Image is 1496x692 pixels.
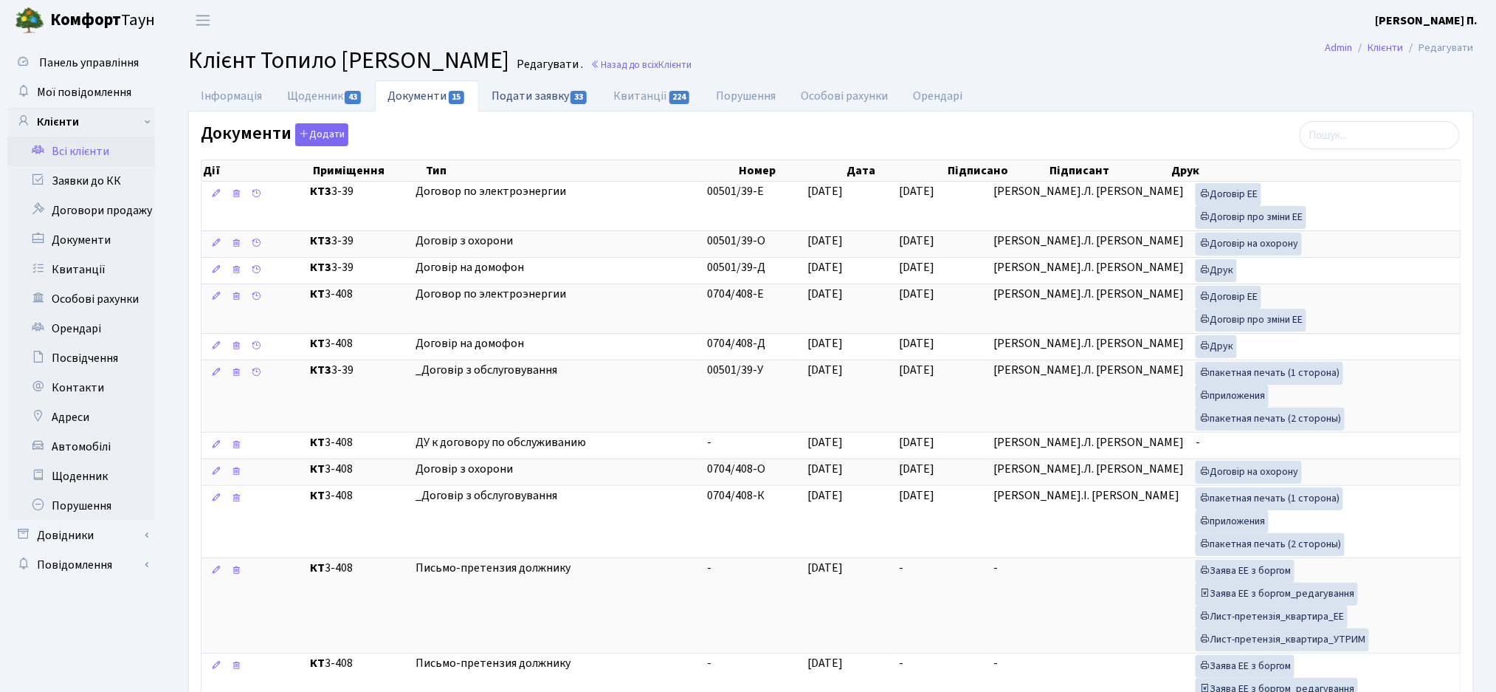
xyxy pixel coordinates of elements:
a: Інформація [188,80,275,112]
span: 33 [571,91,587,104]
a: Договір про зміни ЕЕ [1196,309,1306,332]
th: Приміщення [311,160,424,181]
a: Заява ЕЕ з боргом [1196,655,1295,678]
th: Дата [845,160,947,181]
a: Документи [375,80,478,112]
a: Друк [1196,335,1237,358]
b: КТ3 [310,259,331,275]
a: Лист-претензія_квартира_ЕЕ [1196,606,1348,628]
span: [DATE] [899,286,934,302]
b: КТ [310,286,325,302]
a: Особові рахунки [789,80,901,112]
span: [DATE] [899,434,934,451]
a: Панель управління [7,48,155,78]
a: Договори продажу [7,196,155,225]
span: [PERSON_NAME].Л. [PERSON_NAME] [993,259,1184,275]
span: ДУ к договору по обслуживанию [416,434,695,451]
span: 0704/408-Е [707,286,764,302]
b: КТ3 [310,362,331,378]
span: [PERSON_NAME].Л. [PERSON_NAME] [993,461,1184,477]
span: [PERSON_NAME].Л. [PERSON_NAME] [993,362,1184,378]
span: - [707,434,711,451]
a: Особові рахунки [7,284,155,314]
a: Автомобілі [7,432,155,462]
span: 0704/408-О [707,461,765,477]
a: Повідомлення [7,550,155,580]
a: пакетная печать (2 стороны) [1196,533,1345,556]
a: Довідники [7,521,155,550]
a: Заява ЕЕ з боргом [1196,560,1295,583]
span: [DATE] [808,233,844,249]
span: [DATE] [899,461,934,477]
a: Квитанції [601,80,703,112]
a: Договір ЕЕ [1196,183,1261,206]
span: Договір на домофон [416,335,695,352]
a: Заявки до КК [7,166,155,196]
th: Підписано [947,160,1049,181]
a: [PERSON_NAME] П. [1376,12,1478,30]
a: приложения [1196,510,1269,533]
span: Договір на домофон [416,259,695,276]
span: [DATE] [808,560,844,576]
a: Подати заявку [479,80,601,111]
th: Підписант [1048,160,1170,181]
span: 3-408 [310,461,404,478]
span: 3-408 [310,560,404,577]
a: Лист-претензія_квартира_УТРИМ [1196,628,1369,651]
a: пакетная печать (1 сторона) [1196,362,1343,385]
img: logo.png [15,6,44,35]
span: 3-39 [310,259,404,276]
span: 3-408 [310,335,404,352]
span: [DATE] [899,487,934,504]
a: Клієнти [7,107,155,137]
span: [DATE] [899,362,934,378]
a: Договір на охорону [1196,461,1302,484]
button: Документи [295,123,348,146]
span: [DATE] [808,434,844,451]
span: 00501/39-У [707,362,763,378]
a: Посвідчення [7,343,155,373]
span: - [899,560,903,576]
b: КТ [310,560,325,576]
span: Договор по электроэнергии [416,183,695,200]
span: Мої повідомлення [37,84,131,100]
span: Договір з охорони [416,461,695,478]
span: Письмо-претензия должнику [416,560,695,577]
span: [DATE] [808,259,844,275]
b: КТ [310,487,325,504]
span: 3-408 [310,434,404,451]
span: 3-39 [310,183,404,200]
span: - [993,560,998,576]
span: - [707,655,711,671]
th: Номер [737,160,845,181]
th: Тип [424,160,737,181]
span: Письмо-претензия должнику [416,655,695,672]
span: [DATE] [808,183,844,199]
span: 224 [669,91,690,104]
a: Орендарі [901,80,976,112]
a: Адреси [7,402,155,432]
span: 15 [449,91,465,104]
span: 00501/39-Д [707,259,765,275]
span: 0704/408-Д [707,335,765,352]
span: _Договір з обслуговування [416,487,695,504]
a: Договір ЕЕ [1196,286,1261,309]
span: [DATE] [808,362,844,378]
a: Назад до всіхКлієнти [590,58,692,72]
a: пакетная печать (1 сторона) [1196,487,1343,510]
span: [DATE] [899,335,934,352]
nav: breadcrumb [1303,32,1496,64]
a: Квитанції [7,255,155,284]
span: [DATE] [899,259,934,275]
a: Документи [7,225,155,255]
span: [PERSON_NAME].Л. [PERSON_NAME] [993,434,1184,451]
b: КТ [310,655,325,671]
span: 0704/408-К [707,487,765,504]
a: Всі клієнти [7,137,155,166]
b: КТ3 [310,233,331,249]
span: [PERSON_NAME].Л. [PERSON_NAME] [993,233,1184,249]
span: Панель управління [39,55,139,71]
a: Порушення [7,491,155,521]
span: Таун [50,8,155,33]
span: [DATE] [808,461,844,477]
